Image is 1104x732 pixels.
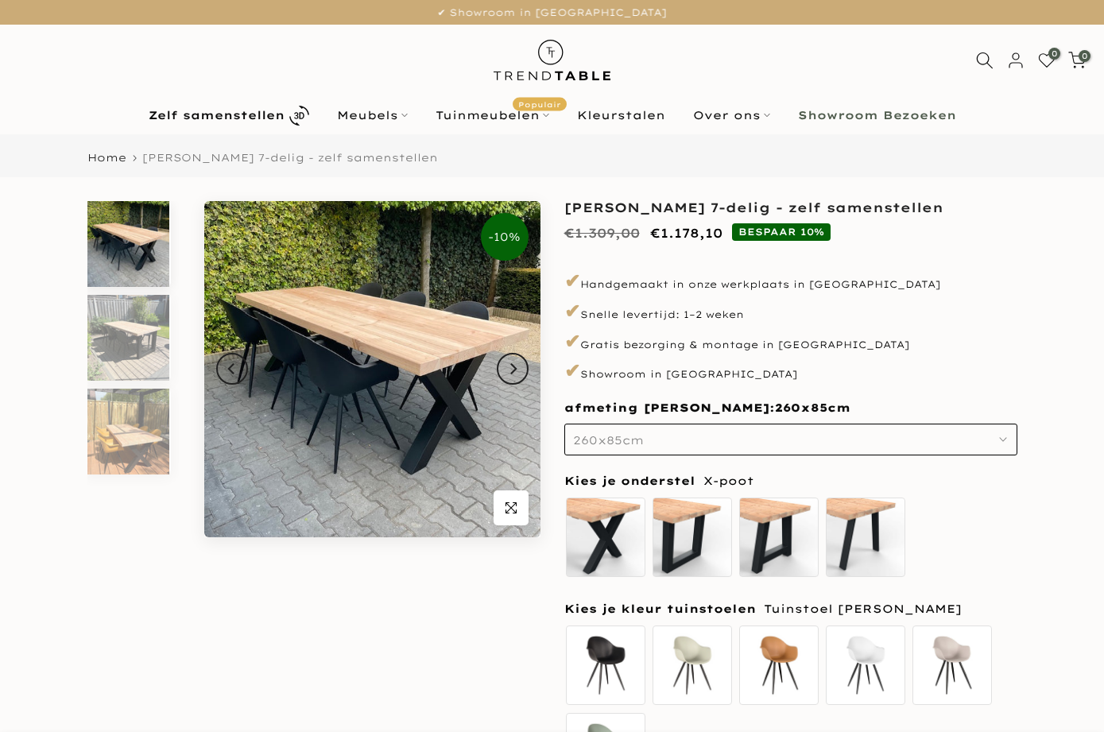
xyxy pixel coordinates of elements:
[650,222,722,245] ins: €1.178,10
[732,223,831,241] span: BESPAAR 10%
[204,201,540,537] img: Douglas tuinset | 7-delig | tuinstoel luca zwart | douglas tuintafel stalen X-poten zwart
[775,401,850,416] span: 260x85cm
[513,98,567,111] span: Populair
[564,298,1017,325] p: Snelle levertijd: 1–2 weken
[20,4,1084,21] p: ✔ Showroom in [GEOGRAPHIC_DATA]
[679,106,784,125] a: Over ons
[573,433,644,447] span: 260x85cm
[764,599,962,619] span: Tuinstoel [PERSON_NAME]
[564,328,1017,355] p: Gratis bezorging & montage in [GEOGRAPHIC_DATA]
[1079,50,1090,62] span: 0
[216,353,248,385] button: Previous
[87,201,169,287] img: Douglas tuinset | 7-delig | tuinstoel luca zwart | douglas tuintafel stalen X-poten zwart
[1038,52,1056,69] a: 0
[703,471,754,491] span: X-poot
[564,424,1017,455] button: 260x85cm
[564,225,640,241] del: €1.309,00
[564,329,580,353] span: ✔
[149,110,285,121] b: Zelf samenstellen
[564,401,850,415] span: afmeting [PERSON_NAME]:
[87,153,126,163] a: Home
[564,268,1017,295] p: Handgemaakt in onze werkplaats in [GEOGRAPHIC_DATA]
[564,269,580,292] span: ✔
[497,353,529,385] button: Next
[563,106,679,125] a: Kleurstalen
[134,102,323,130] a: Zelf samenstellen
[564,358,1017,385] p: Showroom in [GEOGRAPHIC_DATA]
[2,651,81,730] iframe: toggle-frame
[564,599,756,619] span: Kies je kleur tuinstoelen
[1048,48,1060,60] span: 0
[564,358,580,382] span: ✔
[421,106,563,125] a: TuinmeubelenPopulair
[784,106,970,125] a: Showroom Bezoeken
[564,299,580,323] span: ✔
[564,201,1017,214] h1: [PERSON_NAME] 7-delig - zelf samenstellen
[1068,52,1086,69] a: 0
[323,106,421,125] a: Meubels
[482,25,622,95] img: trend-table
[142,151,438,164] span: [PERSON_NAME] 7-delig - zelf samenstellen
[798,110,956,121] b: Showroom Bezoeken
[564,471,695,491] span: Kies je onderstel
